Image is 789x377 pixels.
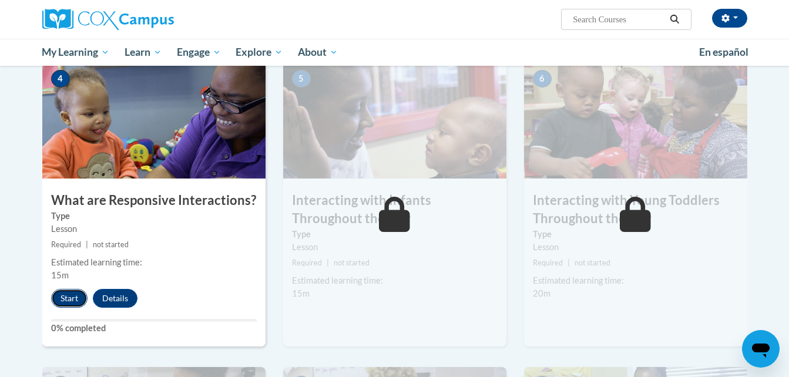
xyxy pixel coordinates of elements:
a: About [290,39,345,66]
span: 15m [51,270,69,280]
a: Engage [169,39,229,66]
span: Required [292,258,322,267]
div: Estimated learning time: [51,256,257,269]
span: 6 [533,70,552,87]
span: 4 [51,70,70,87]
div: Estimated learning time: [533,274,738,287]
div: Lesson [533,241,738,254]
label: Type [51,210,257,223]
span: Required [51,240,81,249]
h3: What are Responsive Interactions? [42,191,266,210]
span: | [86,240,88,249]
span: 15m [292,288,310,298]
span: | [568,258,570,267]
span: not started [575,258,610,267]
h3: Interacting with Infants Throughout the Day [283,191,506,228]
a: My Learning [35,39,117,66]
label: Type [533,228,738,241]
span: En español [699,46,748,58]
span: Engage [177,45,221,59]
button: Details [93,289,137,308]
span: 5 [292,70,311,87]
button: Search [666,12,683,26]
img: Course Image [42,61,266,179]
div: Estimated learning time: [292,274,498,287]
span: My Learning [42,45,109,59]
span: 20m [533,288,550,298]
span: | [327,258,329,267]
div: Main menu [25,39,765,66]
div: Lesson [292,241,498,254]
h3: Interacting with Young Toddlers Throughout the Day [524,191,747,228]
iframe: Button to launch messaging window [742,330,780,368]
label: 0% completed [51,322,257,335]
a: En español [691,40,756,65]
label: Type [292,228,498,241]
a: Explore [228,39,290,66]
span: not started [334,258,370,267]
button: Account Settings [712,9,747,28]
img: Course Image [283,61,506,179]
span: Learn [125,45,162,59]
span: Explore [236,45,283,59]
a: Cox Campus [42,9,266,30]
span: About [298,45,338,59]
img: Cox Campus [42,9,174,30]
a: Learn [117,39,169,66]
button: Start [51,289,88,308]
span: not started [93,240,129,249]
div: Lesson [51,223,257,235]
span: Required [533,258,563,267]
img: Course Image [524,61,747,179]
input: Search Courses [572,12,666,26]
